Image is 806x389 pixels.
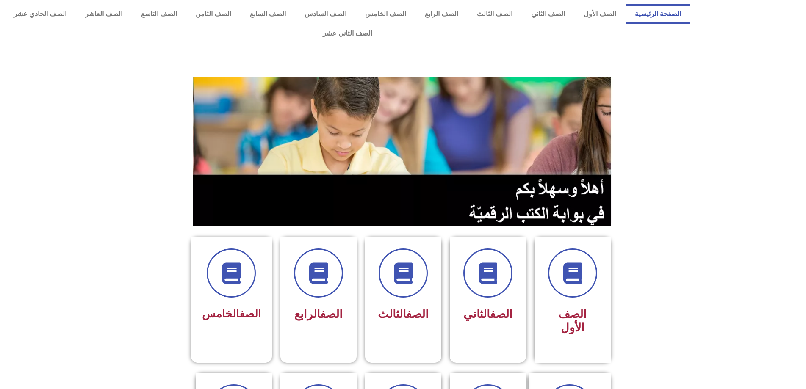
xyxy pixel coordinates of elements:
a: الصف التاسع [132,4,186,24]
a: الصف الثالث [468,4,522,24]
a: الصف [239,307,261,320]
a: الصف الرابع [415,4,468,24]
span: الثاني [463,307,512,321]
a: الصف السابع [241,4,295,24]
a: الصف الخامس [356,4,415,24]
a: الصف الحادي عشر [4,4,76,24]
a: الصف [490,307,512,321]
a: الصف [406,307,429,321]
a: الصف [320,307,343,321]
span: الخامس [202,307,261,320]
span: الرابع [294,307,343,321]
span: الصف الأول [558,307,587,334]
a: الصف العاشر [76,4,132,24]
a: الصف السادس [295,4,356,24]
a: الصف الأول [574,4,626,24]
span: الثالث [378,307,429,321]
a: الصف الثامن [186,4,241,24]
a: الصف الثاني عشر [4,24,690,43]
a: الصف الثاني [522,4,574,24]
a: الصفحة الرئيسية [626,4,690,24]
